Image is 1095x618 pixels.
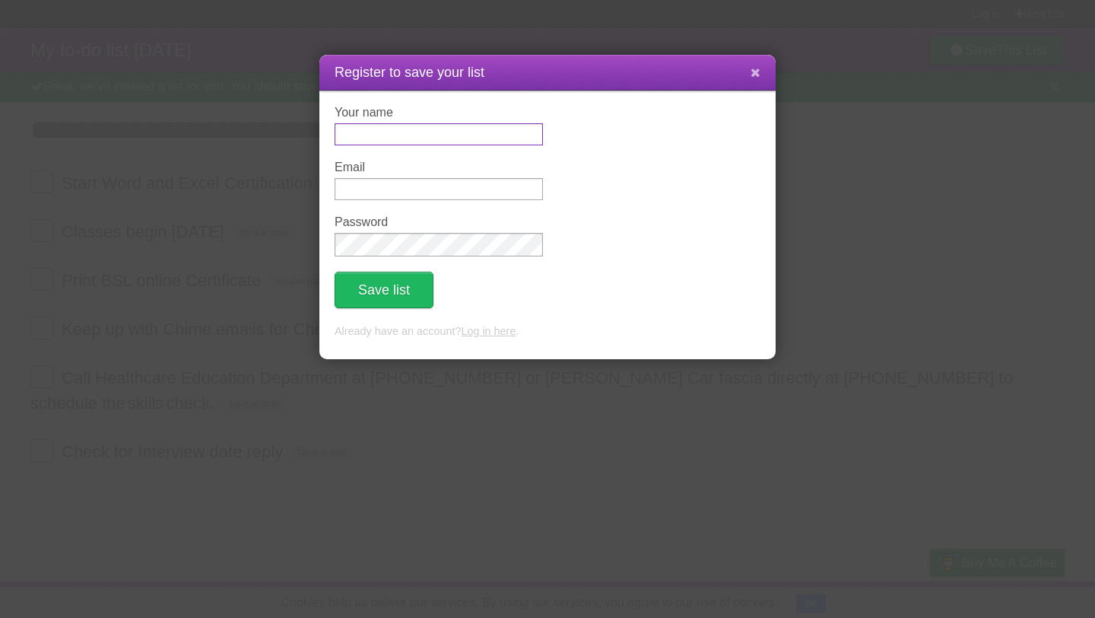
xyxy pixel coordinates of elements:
label: Email [335,161,543,174]
p: Already have an account? . [335,323,760,340]
button: Save list [335,272,433,308]
label: Password [335,215,543,229]
label: Your name [335,106,543,119]
a: Log in here [461,325,516,337]
h1: Register to save your list [335,62,760,83]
